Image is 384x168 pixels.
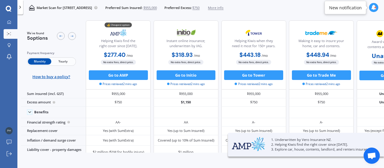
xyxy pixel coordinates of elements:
[289,98,354,107] div: $750
[330,53,336,58] span: / mo
[105,5,142,10] span: Preferred Sum Insured:
[303,128,340,133] div: Yes (up to Sum Insured)
[235,128,272,133] div: Yes (up to Sum Insured)
[21,146,86,159] div: Liability cover - property damages / bodily injury
[235,82,272,86] span: Prices retrieved 2 mins ago
[86,90,151,98] div: $955,000
[364,148,380,164] div: Open chat
[5,127,13,134] img: 442ce9ff75398feb3b4ce714ea1549de
[154,90,218,98] div: $955,000
[105,23,132,27] div: 💰 Cheapest option
[236,60,271,64] span: No extra fees, direct price.
[115,120,121,125] div: AA-
[225,38,282,50] div: Helping Kiwis when they need it most for 150+ years.
[232,137,265,151] img: AMP.webp
[93,150,144,154] div: $2 million ($1M for bodily injury)
[21,127,86,135] div: Replacement cover
[238,27,270,39] img: Tower.webp
[103,128,133,133] div: Yes (with SumExtra)
[89,70,148,80] button: Go to AMP
[306,51,329,59] b: $448.94
[157,70,216,80] button: Go to Initio
[304,60,339,64] span: No extra fees, direct price.
[224,70,283,80] button: Go to Tower
[172,51,193,59] b: $318.93
[192,5,199,10] span: $750
[167,128,204,133] div: Yes (up to Sum Insured)
[305,27,337,39] img: Trademe.webp
[21,98,86,107] div: Excess amount
[170,27,202,39] img: Initio.webp
[21,118,86,127] div: Financial strength rating
[127,53,133,58] span: / mo
[271,137,372,142] p: 1. Underwritten by Vero Insurance NZ.
[239,51,261,59] b: $443.18
[302,82,340,86] span: Prices retrieved 2 mins ago
[289,90,354,98] div: $955,000
[32,74,70,79] span: How to buy a policy?
[34,110,49,114] div: Benefits
[168,60,203,64] span: No extra fees, direct price.
[226,138,282,143] div: Covered (up to 15% of Sum Insured)
[158,138,214,143] div: Covered (up to 10% of Sum Insured)
[262,53,268,58] span: / mo
[158,38,214,50] div: Instant online insurance; underwritten by IAG.
[29,5,34,11] img: home-and-contents.b802091223b8502ef2dd.svg
[292,70,351,80] button: Go to Trade Me
[37,5,92,10] p: Market Scan for [STREET_ADDRESS]
[103,27,134,39] img: AMP.webp
[184,120,188,125] div: AA
[27,35,48,41] span: 5 options
[320,120,323,125] div: A-
[154,98,218,107] div: $1,150
[28,58,51,65] span: Monthly
[90,38,146,50] div: Helping Kiwis find the right cover since [DATE].
[143,5,157,10] span: $955,000
[164,5,192,10] span: Preferred Excess:
[21,90,86,98] div: Sum insured (incl. GST)
[194,53,200,58] span: / mo
[167,82,205,86] span: Prices retrieved 2 mins ago
[101,60,136,64] span: No extra fees, direct price.
[86,98,151,107] div: $750
[21,135,86,146] div: Inflation / demand surge cover
[104,51,126,59] b: $277.40
[221,90,286,98] div: $955,000
[208,5,223,10] span: More info
[293,38,349,50] div: Making it easy to insure your home, car and contents.
[27,51,76,56] div: Payment frequency
[178,150,193,154] div: $1 million
[221,98,286,107] div: $750
[271,142,372,147] p: 2. Helping Kiwis find the right cover since [DATE].
[329,5,362,11] div: New notification
[99,82,137,86] span: Prices retrieved 2 mins ago
[51,58,75,65] span: Yearly
[103,138,133,143] div: Yes (with SumExtra)
[252,120,255,125] div: A-
[271,147,372,152] p: 3. Explore car, house, contents, landlord, and renters insurance.
[27,31,48,35] span: We've found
